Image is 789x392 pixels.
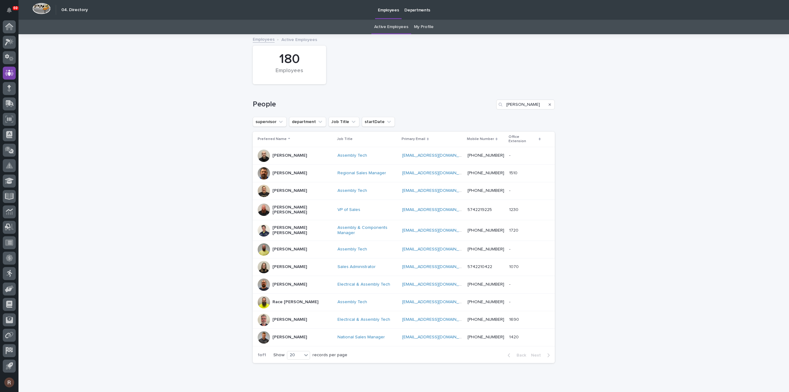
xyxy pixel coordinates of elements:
[402,317,472,322] a: [EMAIL_ADDRESS][DOMAIN_NAME]
[253,147,555,164] tr: [PERSON_NAME]Assembly Tech [EMAIL_ADDRESS][DOMAIN_NAME] [PHONE_NUMBER]--
[337,299,367,305] a: Assembly Tech
[337,153,367,158] a: Assembly Tech
[468,335,504,339] a: [PHONE_NUMBER]
[402,300,472,304] a: [EMAIL_ADDRESS][DOMAIN_NAME]
[402,282,472,287] a: [EMAIL_ADDRESS][DOMAIN_NAME]
[253,182,555,200] tr: [PERSON_NAME]Assembly Tech [EMAIL_ADDRESS][DOMAIN_NAME] [PHONE_NUMBER]--
[402,228,472,233] a: [EMAIL_ADDRESS][DOMAIN_NAME]
[402,171,472,175] a: [EMAIL_ADDRESS][DOMAIN_NAME]
[272,153,307,158] p: [PERSON_NAME]
[337,225,397,236] a: Assembly & Components Manager
[253,311,555,328] tr: [PERSON_NAME]Electrical & Assembly Tech [EMAIL_ADDRESS][DOMAIN_NAME] [PHONE_NUMBER]16901690
[468,171,504,175] a: [PHONE_NUMBER]
[253,348,271,363] p: 1 of 1
[468,265,492,269] a: 5742210422
[313,353,347,358] p: records per page
[258,136,287,142] p: Preferred Name
[272,335,307,340] p: [PERSON_NAME]
[402,208,472,212] a: [EMAIL_ADDRESS][DOMAIN_NAME]
[253,328,555,346] tr: [PERSON_NAME]National Sales Manager [EMAIL_ADDRESS][DOMAIN_NAME] [PHONE_NUMBER]14201420
[337,188,367,193] a: Assembly Tech
[337,207,360,213] a: VP of Sales
[8,7,16,17] div: Notifications69
[513,353,526,357] span: Back
[468,300,504,304] a: [PHONE_NUMBER]
[402,247,472,251] a: [EMAIL_ADDRESS][DOMAIN_NAME]
[402,265,472,269] a: [EMAIL_ADDRESS][DOMAIN_NAME]
[253,100,494,109] h1: People
[281,36,317,43] p: Active Employees
[337,282,390,287] a: Electrical & Assembly Tech
[253,117,287,127] button: supervisor
[253,200,555,220] tr: [PERSON_NAME] [PERSON_NAME]VP of Sales [EMAIL_ADDRESS][DOMAIN_NAME] 574221922512301230
[402,335,472,339] a: [EMAIL_ADDRESS][DOMAIN_NAME]
[272,205,333,215] p: [PERSON_NAME] [PERSON_NAME]
[468,247,504,251] a: [PHONE_NUMBER]
[32,3,51,14] img: Workspace Logo
[272,317,307,322] p: [PERSON_NAME]
[509,187,512,193] p: -
[468,282,504,287] a: [PHONE_NUMBER]
[509,134,537,145] p: Office Extension
[272,171,307,176] p: [PERSON_NAME]
[362,117,395,127] button: startDate
[337,264,376,270] a: Sales Administrator
[272,225,333,236] p: [PERSON_NAME] [PERSON_NAME]
[337,317,390,322] a: Electrical & Assembly Tech
[509,169,519,176] p: 1510
[529,353,555,358] button: Next
[253,241,555,258] tr: [PERSON_NAME]Assembly Tech [EMAIL_ADDRESS][DOMAIN_NAME] [PHONE_NUMBER]--
[263,52,316,67] div: 180
[253,164,555,182] tr: [PERSON_NAME]Regional Sales Manager [EMAIL_ADDRESS][DOMAIN_NAME] [PHONE_NUMBER]15101510
[253,276,555,293] tr: [PERSON_NAME]Electrical & Assembly Tech [EMAIL_ADDRESS][DOMAIN_NAME] [PHONE_NUMBER]--
[509,281,512,287] p: -
[287,352,302,358] div: 20
[402,153,472,158] a: [EMAIL_ADDRESS][DOMAIN_NAME]
[289,117,326,127] button: department
[263,68,316,80] div: Employees
[272,247,307,252] p: [PERSON_NAME]
[14,6,18,10] p: 69
[509,227,520,233] p: 1720
[468,228,504,233] a: [PHONE_NUMBER]
[253,258,555,276] tr: [PERSON_NAME]Sales Administrator [EMAIL_ADDRESS][DOMAIN_NAME] 574221042210701070
[467,136,494,142] p: Mobile Number
[374,20,408,34] a: Active Employees
[272,264,307,270] p: [PERSON_NAME]
[509,316,520,322] p: 1690
[337,136,353,142] p: Job Title
[337,335,385,340] a: National Sales Manager
[468,188,504,193] a: [PHONE_NUMBER]
[337,247,367,252] a: Assembly Tech
[61,7,88,13] h2: 04. Directory
[272,299,318,305] p: Race [PERSON_NAME]
[402,136,425,142] p: Primary Email
[329,117,359,127] button: Job Title
[503,353,529,358] button: Back
[253,293,555,311] tr: Race [PERSON_NAME]Assembly Tech [EMAIL_ADDRESS][DOMAIN_NAME] [PHONE_NUMBER]--
[272,282,307,287] p: [PERSON_NAME]
[468,317,504,322] a: [PHONE_NUMBER]
[3,4,16,17] button: Notifications
[509,246,512,252] p: -
[509,152,512,158] p: -
[273,353,284,358] p: Show
[3,376,16,389] button: users-avatar
[531,353,545,357] span: Next
[468,153,504,158] a: [PHONE_NUMBER]
[272,188,307,193] p: [PERSON_NAME]
[509,206,520,213] p: 1230
[402,188,472,193] a: [EMAIL_ADDRESS][DOMAIN_NAME]
[253,220,555,241] tr: [PERSON_NAME] [PERSON_NAME]Assembly & Components Manager [EMAIL_ADDRESS][DOMAIN_NAME] [PHONE_NUMB...
[337,171,386,176] a: Regional Sales Manager
[468,208,492,212] a: 5742219225
[414,20,434,34] a: My Profile
[253,35,275,43] a: Employees
[509,263,520,270] p: 1070
[509,333,520,340] p: 1420
[496,100,555,109] input: Search
[509,298,512,305] p: -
